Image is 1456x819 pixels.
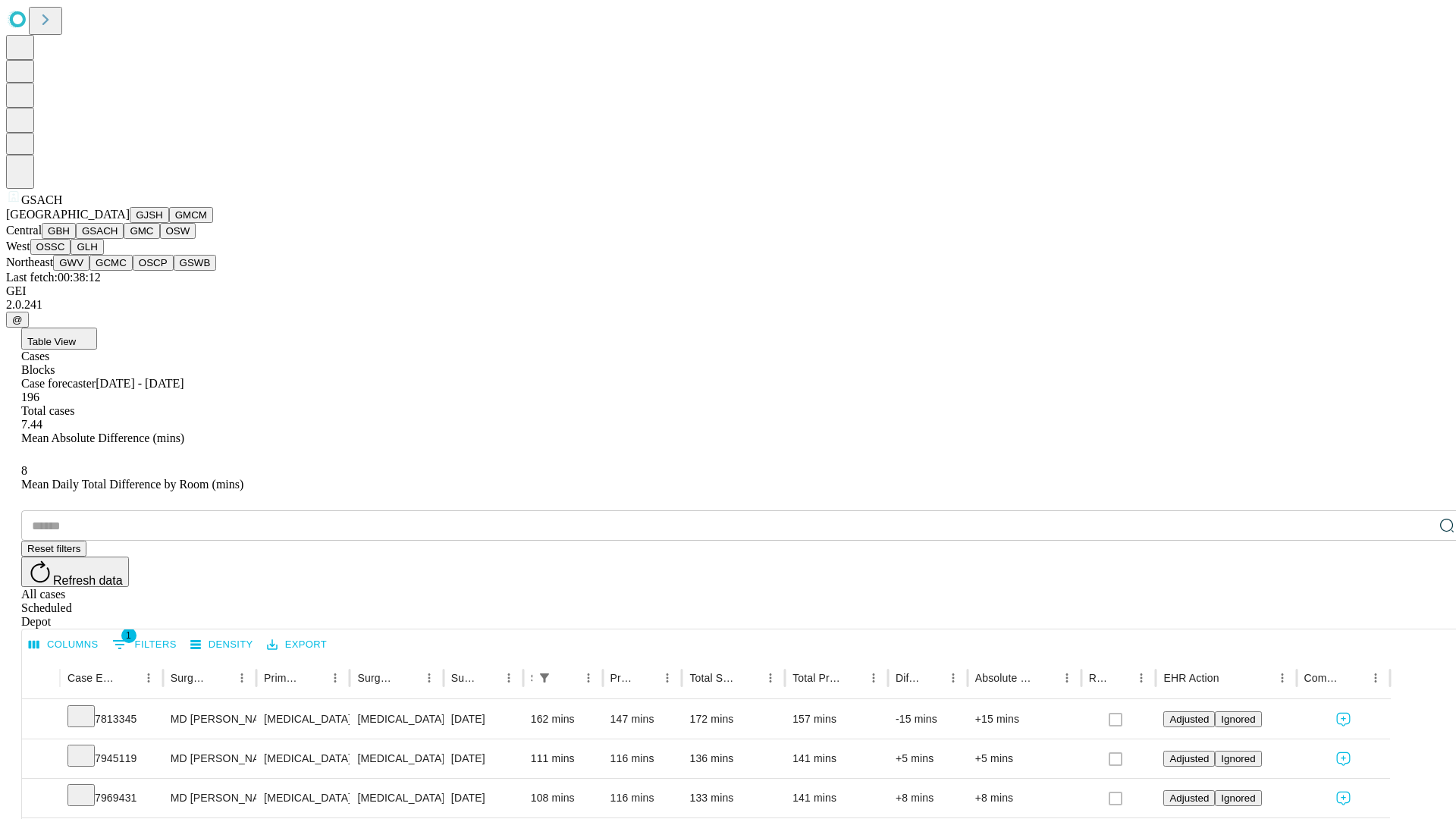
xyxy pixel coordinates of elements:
[943,667,964,689] button: Menu
[689,779,777,817] div: 133 mins
[357,739,435,778] div: [MEDICAL_DATA]
[610,700,675,739] div: 147 mins
[1109,667,1131,689] button: Sort
[264,672,302,684] div: Primary Service
[6,240,30,253] span: West
[792,672,840,684] div: Total Predicted Duration
[975,700,1074,739] div: +15 mins
[303,667,325,689] button: Sort
[534,667,555,689] div: 1 active filter
[896,700,960,739] div: -15 mins
[174,255,217,271] button: GSWB
[792,700,880,739] div: 157 mins
[531,779,595,817] div: 108 mins
[264,779,342,817] div: [MEDICAL_DATA]
[975,779,1074,817] div: +8 mins
[1169,714,1209,725] span: Adjusted
[689,739,777,778] div: 136 mins
[30,239,71,255] button: OSSC
[1304,672,1342,684] div: Comments
[27,336,76,347] span: Table View
[263,633,331,657] button: Export
[760,667,781,689] button: Menu
[67,779,155,817] div: 7969431
[357,779,435,817] div: [MEDICAL_DATA]
[138,667,159,689] button: Menu
[169,207,213,223] button: GMCM
[531,739,595,778] div: 111 mins
[1221,753,1255,764] span: Ignored
[71,239,103,255] button: GLH
[1163,790,1215,806] button: Adjusted
[975,739,1074,778] div: +5 mins
[451,672,475,684] div: Surgery Date
[657,667,678,689] button: Menu
[130,207,169,223] button: GJSH
[171,672,209,684] div: Surgeon Name
[739,667,760,689] button: Sort
[689,700,777,739] div: 172 mins
[108,632,180,657] button: Show filters
[610,779,675,817] div: 116 mins
[1221,792,1255,804] span: Ignored
[357,672,395,684] div: Surgery Name
[6,208,130,221] span: [GEOGRAPHIC_DATA]
[76,223,124,239] button: GSACH
[1272,667,1293,689] button: Menu
[171,779,249,817] div: MD [PERSON_NAME] [PERSON_NAME]
[12,314,23,325] span: @
[25,633,102,657] button: Select columns
[1169,792,1209,804] span: Adjusted
[124,223,159,239] button: GMC
[117,667,138,689] button: Sort
[1221,714,1255,725] span: Ignored
[610,672,635,684] div: Predicted In Room Duration
[1365,667,1386,689] button: Menu
[1089,672,1109,684] div: Resolved in EHR
[1344,667,1365,689] button: Sort
[96,377,184,390] span: [DATE] - [DATE]
[842,667,863,689] button: Sort
[1169,753,1209,764] span: Adjusted
[531,700,595,739] div: 162 mins
[21,404,74,417] span: Total cases
[21,391,39,403] span: 196
[67,739,155,778] div: 7945119
[6,298,1450,312] div: 2.0.241
[1163,672,1219,684] div: EHR Action
[89,255,133,271] button: GCMC
[975,672,1034,684] div: Absolute Difference
[578,667,599,689] button: Menu
[53,574,123,587] span: Refresh data
[21,557,129,587] button: Refresh data
[53,255,89,271] button: GWV
[921,667,943,689] button: Sort
[21,478,243,491] span: Mean Daily Total Difference by Room (mins)
[21,377,96,390] span: Case forecaster
[896,779,960,817] div: +8 mins
[21,431,184,444] span: Mean Absolute Difference (mins)
[6,284,1450,298] div: GEI
[451,779,516,817] div: [DATE]
[531,672,532,684] div: Scheduled In Room Duration
[21,464,27,477] span: 8
[6,312,29,328] button: @
[689,672,737,684] div: Total Scheduled Duration
[6,224,42,237] span: Central
[171,700,249,739] div: MD [PERSON_NAME] [PERSON_NAME]
[187,633,257,657] button: Density
[160,223,196,239] button: OSW
[1163,711,1215,727] button: Adjusted
[896,739,960,778] div: +5 mins
[635,667,657,689] button: Sort
[67,672,115,684] div: Case Epic Id
[1221,667,1242,689] button: Sort
[397,667,419,689] button: Sort
[896,672,920,684] div: Difference
[171,739,249,778] div: MD [PERSON_NAME] [PERSON_NAME]
[498,667,519,689] button: Menu
[419,667,440,689] button: Menu
[210,667,231,689] button: Sort
[325,667,346,689] button: Menu
[6,256,53,268] span: Northeast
